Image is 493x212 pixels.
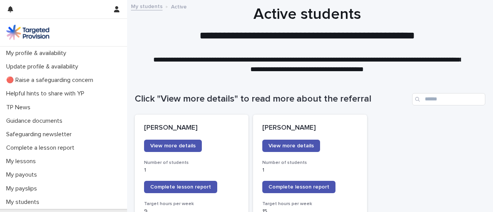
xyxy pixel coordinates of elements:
p: My lessons [3,158,42,165]
span: View more details [150,143,196,149]
p: Safeguarding newsletter [3,131,78,138]
p: My profile & availability [3,50,72,57]
p: My payslips [3,185,43,192]
h1: Active students [135,5,480,23]
p: Active [171,2,187,10]
h3: Number of students [262,160,357,166]
a: Complete lesson report [144,181,217,193]
p: My students [3,199,45,206]
p: 1 [262,167,357,174]
p: 1 [144,167,239,174]
p: [PERSON_NAME] [262,124,357,132]
p: Helpful hints to share with YP [3,90,91,97]
h1: Click "View more details" to read more about the referral [135,93,409,105]
h3: Number of students [144,160,239,166]
img: M5nRWzHhSzIhMunXDL62 [6,25,49,40]
p: TP News [3,104,37,111]
p: My payouts [3,171,43,179]
h3: Target hours per week [144,201,239,207]
a: View more details [144,140,202,152]
p: [PERSON_NAME] [144,124,239,132]
input: Search [412,93,485,105]
p: Guidance documents [3,117,69,125]
h3: Target hours per week [262,201,357,207]
p: 🔴 Raise a safeguarding concern [3,77,99,84]
a: View more details [262,140,320,152]
p: Complete a lesson report [3,144,80,152]
span: Complete lesson report [268,184,329,190]
p: Update profile & availability [3,63,84,70]
a: My students [131,2,163,10]
span: View more details [268,143,314,149]
a: Complete lesson report [262,181,335,193]
span: Complete lesson report [150,184,211,190]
